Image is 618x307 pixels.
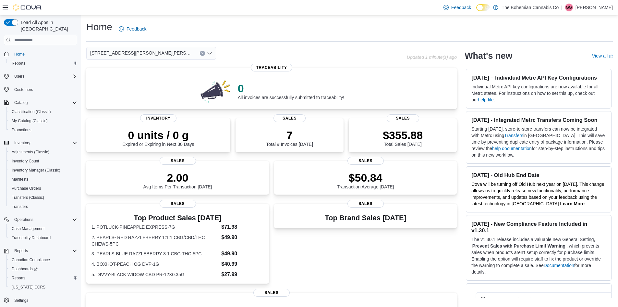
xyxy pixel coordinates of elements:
span: Purchase Orders [9,185,77,192]
span: Promotions [9,126,77,134]
button: My Catalog (Classic) [6,116,80,125]
a: Transfers [504,133,523,138]
a: Feedback [441,1,474,14]
span: Reports [9,274,77,282]
dt: 2. PEARLS- RED RAZZLEBERRY 1:1:1 CBG/CBD/THC CHEWS-5PC [91,234,219,247]
input: Dark Mode [476,4,490,11]
button: Inventory [12,139,33,147]
dd: $49.90 [221,250,264,258]
button: Operations [1,215,80,224]
a: Learn More [560,201,585,206]
p: | [561,4,563,11]
button: Inventory Manager (Classic) [6,166,80,175]
p: The Bohemian Cannabis Co [502,4,559,11]
a: Reports [9,59,28,67]
span: Transfers [12,204,28,209]
button: Classification (Classic) [6,107,80,116]
span: Reports [12,247,77,255]
button: Traceabilty Dashboard [6,233,80,242]
span: Reports [12,61,25,66]
span: Catalog [14,100,28,105]
a: Purchase Orders [9,185,44,192]
span: Customers [14,87,33,92]
div: Expired or Expiring in Next 30 Days [123,129,194,147]
span: Inventory Count [12,159,39,164]
button: [US_STATE] CCRS [6,283,80,292]
dd: $40.99 [221,260,264,268]
a: View allExternal link [592,53,613,58]
svg: External link [609,55,613,58]
a: Canadian Compliance [9,256,53,264]
button: Purchase Orders [6,184,80,193]
img: Cova [13,4,42,11]
button: Inventory Count [6,157,80,166]
a: Feedback [116,22,149,35]
span: Canadian Compliance [9,256,77,264]
span: Sales [347,200,384,208]
span: Load All Apps in [GEOGRAPHIC_DATA] [18,19,77,32]
h3: [DATE] - New Compliance Feature Included in v1.30.1 [471,221,606,234]
span: Transfers (Classic) [12,195,44,200]
span: Dashboards [9,265,77,273]
h3: [DATE] - Old Hub End Date [471,172,606,178]
span: Feedback [127,26,146,32]
button: Reports [6,274,80,283]
span: Dashboards [12,266,38,272]
span: Sales [253,289,290,297]
p: The v1.30.1 release includes a valuable new General Setting, ' ', which prevents sales when produ... [471,236,606,275]
button: Home [1,49,80,58]
div: All invoices are successfully submitted to traceability! [238,82,344,100]
a: Classification (Classic) [9,108,54,116]
dt: 1. POTLUCK-PINEAPPLE EXPRESS-7G [91,224,219,230]
span: Inventory Manager (Classic) [9,166,77,174]
strong: Prevent Sales with Purchase Limit Warning [472,243,565,249]
h3: Top Brand Sales [DATE] [325,214,406,222]
a: help documentation [492,146,532,151]
span: Home [12,50,77,58]
button: Inventory [1,138,80,147]
img: 0 [199,78,233,104]
span: Adjustments (Classic) [12,149,49,155]
button: Adjustments (Classic) [6,147,80,157]
button: Transfers (Classic) [6,193,80,202]
h3: [DATE] – Individual Metrc API Key Configurations [471,74,606,81]
button: Catalog [12,99,30,107]
div: Avg Items Per Transaction [DATE] [143,171,212,189]
span: Traceabilty Dashboard [12,235,51,240]
span: Sales [160,200,196,208]
span: Reports [14,248,28,253]
button: Reports [1,246,80,255]
span: Operations [14,217,33,222]
a: Transfers (Classic) [9,194,47,201]
span: Inventory [140,114,176,122]
button: Users [1,72,80,81]
p: $50.84 [337,171,394,184]
a: Traceabilty Dashboard [9,234,53,242]
a: Documentation [544,263,574,268]
div: Transaction Average [DATE] [337,171,394,189]
span: Users [14,74,24,79]
a: Transfers [9,203,30,211]
button: Catalog [1,98,80,107]
div: Total Sales [DATE] [383,129,423,147]
span: Catalog [12,99,77,107]
span: Sales [160,157,196,165]
h1: Home [86,20,112,33]
p: Starting [DATE], store-to-store transfers can now be integrated with Metrc using in [GEOGRAPHIC_D... [471,126,606,158]
dt: 4. BOXHOT-PEACH OG DVP-1G [91,261,219,267]
span: [US_STATE] CCRS [12,285,45,290]
span: Inventory [14,140,30,146]
button: Manifests [6,175,80,184]
p: [PERSON_NAME] [576,4,613,11]
button: Promotions [6,125,80,134]
button: Customers [1,85,80,94]
dd: $49.90 [221,234,264,241]
span: Inventory [12,139,77,147]
span: Manifests [12,177,28,182]
span: Promotions [12,127,31,133]
span: [STREET_ADDRESS][PERSON_NAME][PERSON_NAME] [90,49,193,57]
p: 2.00 [143,171,212,184]
a: Cash Management [9,225,47,233]
span: Manifests [9,175,77,183]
